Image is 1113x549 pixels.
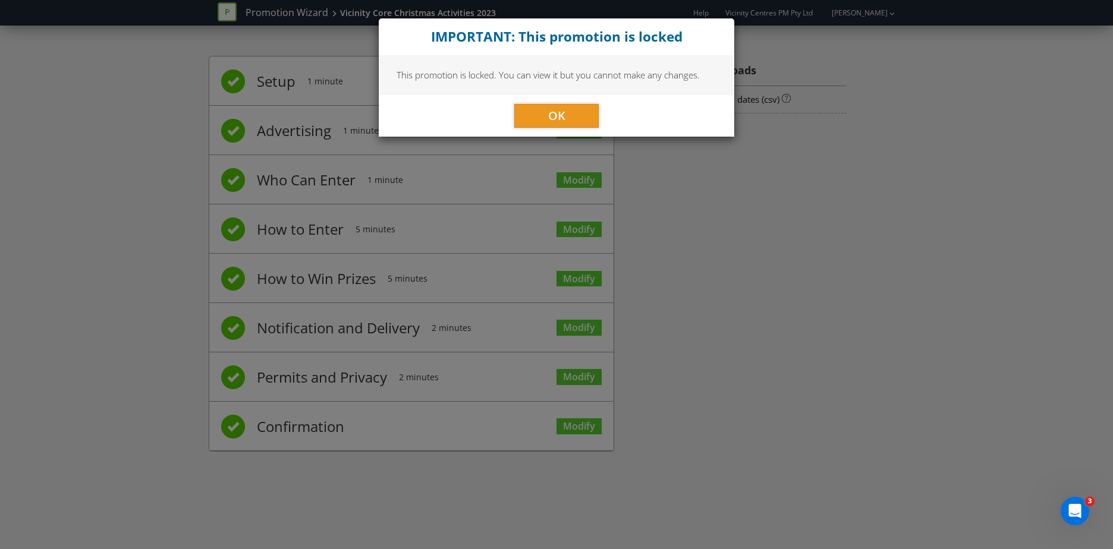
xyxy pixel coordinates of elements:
[548,108,565,124] span: OK
[379,18,734,55] div: Close
[379,55,734,94] div: This promotion is locked. You can view it but you cannot make any changes.
[431,27,683,46] strong: IMPORTANT: This promotion is locked
[514,104,599,128] button: OK
[1085,497,1095,506] span: 3
[1061,497,1089,525] iframe: Intercom live chat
